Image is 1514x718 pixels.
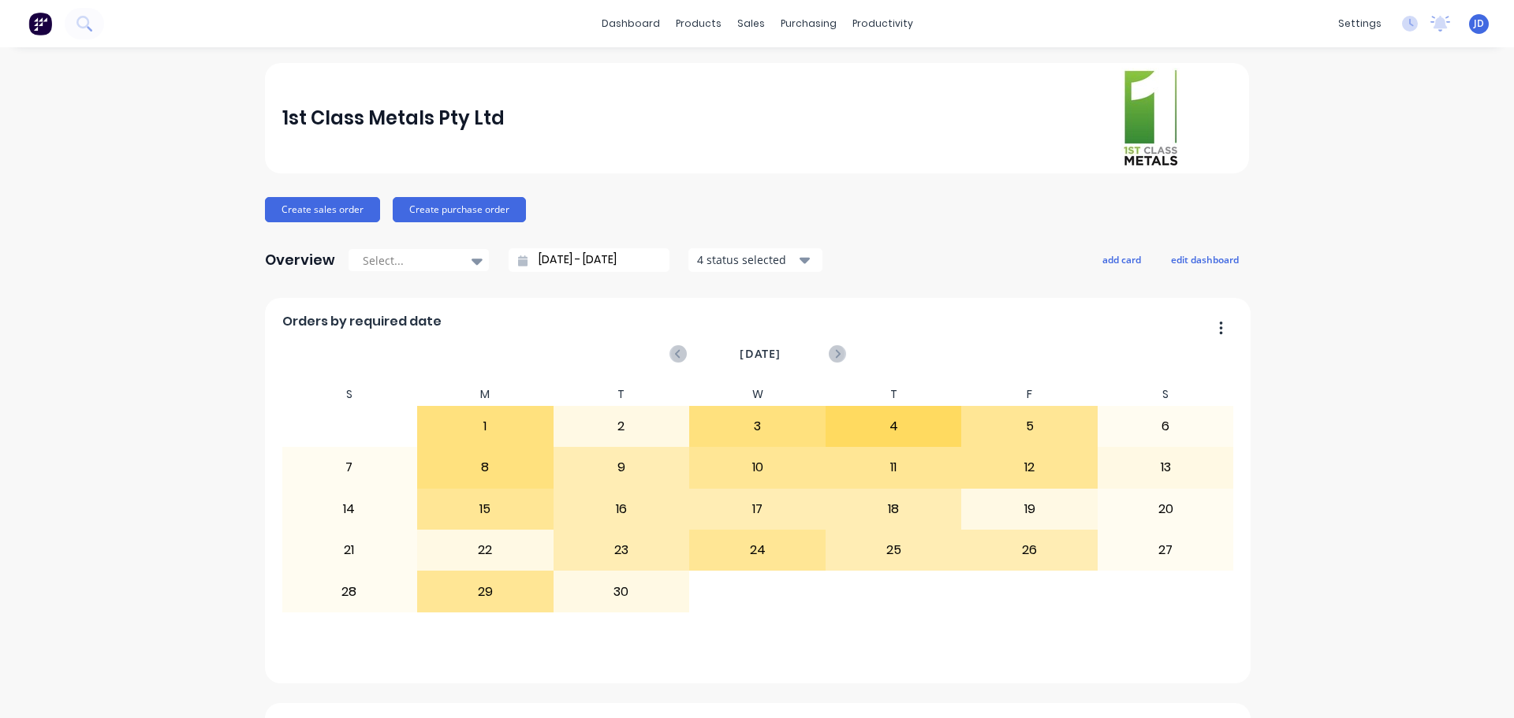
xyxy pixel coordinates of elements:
[282,530,417,570] div: 21
[962,448,1097,487] div: 12
[1098,383,1234,406] div: S
[1098,489,1233,529] div: 20
[594,12,668,35] a: dashboard
[282,383,418,406] div: S
[282,489,417,529] div: 14
[418,530,553,570] div: 22
[668,12,729,35] div: products
[418,571,553,611] div: 29
[554,448,689,487] div: 9
[282,448,417,487] div: 7
[826,407,961,446] div: 4
[1161,249,1249,270] button: edit dashboard
[729,12,773,35] div: sales
[282,571,417,611] div: 28
[962,530,1097,570] div: 26
[962,489,1097,529] div: 19
[393,197,526,222] button: Create purchase order
[265,197,380,222] button: Create sales order
[418,489,553,529] div: 15
[265,244,335,276] div: Overview
[1098,407,1233,446] div: 6
[690,448,825,487] div: 10
[740,345,781,363] span: [DATE]
[826,448,961,487] div: 11
[417,383,554,406] div: M
[282,312,442,331] span: Orders by required date
[826,383,962,406] div: T
[554,407,689,446] div: 2
[1098,448,1233,487] div: 13
[826,489,961,529] div: 18
[418,448,553,487] div: 8
[418,407,553,446] div: 1
[961,383,1098,406] div: F
[697,251,796,268] div: 4 status selected
[28,12,52,35] img: Factory
[962,407,1097,446] div: 5
[554,383,690,406] div: T
[554,489,689,529] div: 16
[826,530,961,570] div: 25
[1098,530,1233,570] div: 27
[282,102,505,134] div: 1st Class Metals Pty Ltd
[1474,17,1484,31] span: JD
[690,530,825,570] div: 24
[1330,12,1389,35] div: settings
[689,383,826,406] div: W
[773,12,845,35] div: purchasing
[688,248,822,272] button: 4 status selected
[690,489,825,529] div: 17
[690,407,825,446] div: 3
[1092,249,1151,270] button: add card
[554,530,689,570] div: 23
[845,12,921,35] div: productivity
[1121,68,1180,169] img: 1st Class Metals Pty Ltd
[554,571,689,611] div: 30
